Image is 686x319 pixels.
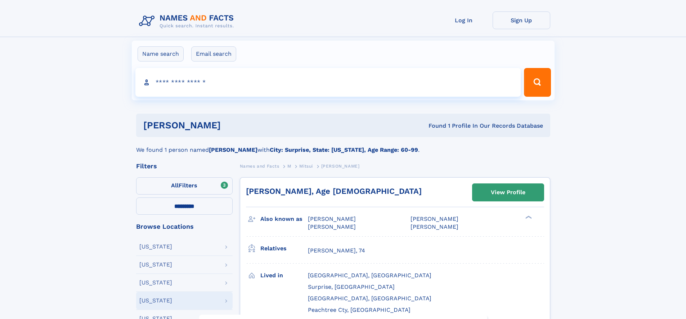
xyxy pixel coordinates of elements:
[136,223,233,230] div: Browse Locations
[138,46,184,61] label: Name search
[270,146,418,153] b: City: Surprise, State: [US_STATE], Age Range: 60-99
[260,213,308,225] h3: Also known as
[308,295,431,302] span: [GEOGRAPHIC_DATA], [GEOGRAPHIC_DATA]
[287,164,291,169] span: M
[324,122,543,130] div: Found 1 Profile In Our Records Database
[171,182,179,189] span: All
[308,247,365,255] a: [PERSON_NAME], 74
[246,187,422,196] a: [PERSON_NAME], Age [DEMOGRAPHIC_DATA]
[143,121,325,130] h1: [PERSON_NAME]
[308,283,395,290] span: Surprise, [GEOGRAPHIC_DATA]
[136,177,233,195] label: Filters
[308,306,411,313] span: Peachtree Cty, [GEOGRAPHIC_DATA]
[136,137,550,154] div: We found 1 person named with .
[136,12,240,31] img: Logo Names and Facts
[287,161,291,170] a: M
[411,223,458,230] span: [PERSON_NAME]
[524,215,532,220] div: ❯
[435,12,493,29] a: Log In
[299,161,313,170] a: Mitsui
[139,298,172,304] div: [US_STATE]
[136,163,233,169] div: Filters
[209,146,257,153] b: [PERSON_NAME]
[240,161,279,170] a: Names and Facts
[308,223,356,230] span: [PERSON_NAME]
[493,12,550,29] a: Sign Up
[139,262,172,268] div: [US_STATE]
[524,68,551,97] button: Search Button
[260,269,308,282] h3: Lived in
[135,68,521,97] input: search input
[411,215,458,222] span: [PERSON_NAME]
[139,280,172,286] div: [US_STATE]
[260,242,308,255] h3: Relatives
[491,184,525,201] div: View Profile
[139,244,172,250] div: [US_STATE]
[321,164,360,169] span: [PERSON_NAME]
[472,184,544,201] a: View Profile
[308,272,431,279] span: [GEOGRAPHIC_DATA], [GEOGRAPHIC_DATA]
[308,215,356,222] span: [PERSON_NAME]
[299,164,313,169] span: Mitsui
[191,46,236,61] label: Email search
